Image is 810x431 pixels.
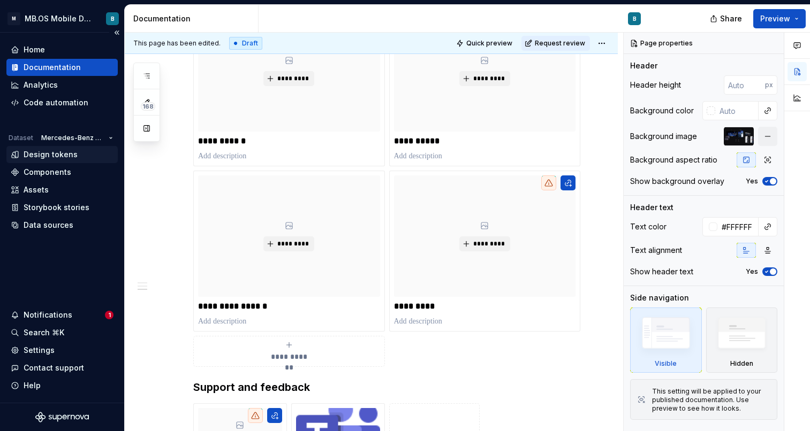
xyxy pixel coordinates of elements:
[630,307,702,373] div: Visible
[25,13,93,24] div: MB.OS Mobile Design System
[705,9,749,28] button: Share
[24,62,81,73] div: Documentation
[706,307,778,373] div: Hidden
[105,311,113,319] span: 1
[7,12,20,25] div: M
[24,44,45,55] div: Home
[6,342,118,359] a: Settings
[630,266,693,277] div: Show header text
[630,245,682,256] div: Text alignment
[6,324,118,341] button: Search ⌘K
[24,380,41,391] div: Help
[6,164,118,181] a: Components
[453,36,517,51] button: Quick preview
[229,37,262,50] div: Draft
[24,149,78,160] div: Design tokens
[6,199,118,216] a: Storybook stories
[6,41,118,58] a: Home
[109,25,124,40] button: Collapse sidebar
[41,134,104,142] span: Mercedes-Benz 2.0
[24,97,88,108] div: Code automation
[535,39,585,48] span: Request review
[24,327,64,338] div: Search ⌘K
[111,14,115,23] div: B
[630,221,667,232] div: Text color
[24,220,73,230] div: Data sources
[717,217,759,236] input: Auto
[24,202,89,213] div: Storybook stories
[724,75,765,95] input: Auto
[630,176,724,187] div: Show background overlay
[720,13,742,24] span: Share
[193,380,575,395] h3: Support and feedback
[655,359,677,368] div: Visible
[6,181,118,198] a: Assets
[630,155,717,165] div: Background aspect ratio
[6,94,118,111] a: Code automation
[6,377,118,394] button: Help
[2,7,122,30] button: MMB.OS Mobile Design SystemB
[760,13,790,24] span: Preview
[630,60,657,71] div: Header
[630,105,694,116] div: Background color
[652,387,770,413] div: This setting will be applied to your published documentation. Use preview to see how it looks.
[6,59,118,76] a: Documentation
[765,81,773,89] p: px
[753,9,806,28] button: Preview
[24,184,49,195] div: Assets
[24,80,58,90] div: Analytics
[36,130,118,145] button: Mercedes-Benz 2.0
[630,80,681,90] div: Header height
[6,359,118,376] button: Contact support
[630,202,673,213] div: Header text
[24,363,84,373] div: Contact support
[746,177,758,186] label: Yes
[746,267,758,276] label: Yes
[141,102,155,111] span: 168
[6,146,118,163] a: Design tokens
[521,36,590,51] button: Request review
[133,39,221,48] span: This page has been edited.
[9,134,33,142] div: Dataset
[6,217,118,234] a: Data sources
[24,167,71,178] div: Components
[133,13,254,24] div: Documentation
[6,306,118,324] button: Notifications1
[24,310,72,320] div: Notifications
[633,14,637,23] div: B
[35,412,89,422] svg: Supernova Logo
[466,39,512,48] span: Quick preview
[730,359,753,368] div: Hidden
[24,345,55,356] div: Settings
[715,101,759,120] input: Auto
[6,76,118,94] a: Analytics
[630,293,689,303] div: Side navigation
[630,131,697,142] div: Background image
